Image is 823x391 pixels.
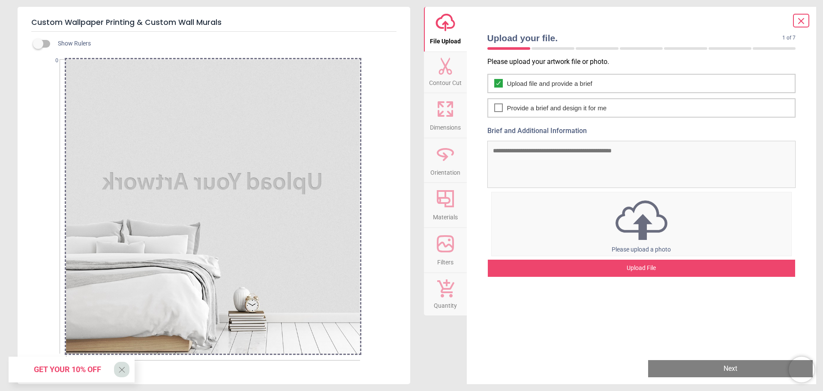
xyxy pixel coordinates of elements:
span: 1 of 7 [782,34,796,42]
iframe: Brevo live chat [789,357,814,382]
span: Provide a brief and design it for me [507,103,607,112]
button: Filters [424,228,467,273]
span: File Upload [430,33,461,46]
div: Upload File [488,260,796,277]
span: Quantity [434,297,457,310]
button: Orientation [424,138,467,183]
label: Brief and Additional Information [487,126,796,136]
span: cm [50,356,57,364]
h5: Custom Wallpaper Printing & Custom Wall Murals [31,14,396,32]
img: upload icon [492,198,792,242]
button: Dimensions [424,93,467,138]
button: Materials [424,183,467,227]
span: Upload file and provide a brief [507,79,592,88]
div: Show Rulers [38,39,410,49]
span: Orientation [430,164,460,177]
span: Dimensions [430,119,461,132]
span: Upload your file. [487,32,783,44]
span: 0 [42,57,58,64]
button: Quantity [424,273,467,316]
p: Please upload your artwork file or photo. [487,57,803,67]
button: Contour Cut [424,52,467,93]
span: Filters [437,254,454,267]
span: Please upload a photo [612,246,671,253]
span: Materials [433,209,458,222]
button: Next [648,360,813,377]
button: File Upload [424,7,467,52]
span: Contour Cut [429,75,462,88]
